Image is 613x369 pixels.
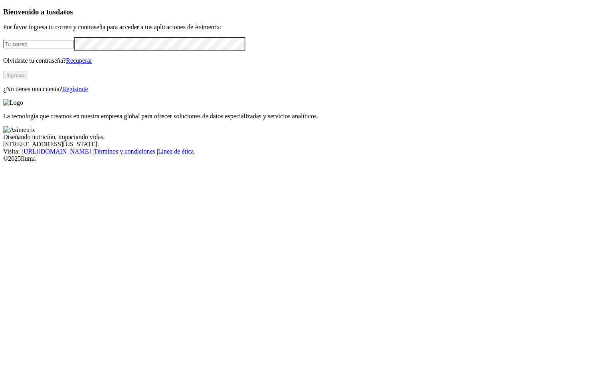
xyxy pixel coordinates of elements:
[3,57,610,64] p: Olvidaste tu contraseña?
[66,57,92,64] a: Recuperar
[3,24,610,31] p: Por favor ingresa tu correo y contraseña para acceder a tus aplicaciones de Asimetrix:
[62,86,88,92] a: Regístrate
[158,148,194,155] a: Línea de ética
[3,141,610,148] div: [STREET_ADDRESS][US_STATE].
[3,155,610,162] div: © 2025 Iluma
[3,126,35,134] img: Asimetrix
[56,8,73,16] span: datos
[3,40,74,48] input: Tu correo
[3,113,610,120] p: La tecnología que creamos en nuestra empresa global para ofrecer soluciones de datos especializad...
[3,134,610,141] div: Diseñando nutrición, impactando vidas.
[3,8,610,16] h3: Bienvenido a tus
[94,148,155,155] a: Términos y condiciones
[3,86,610,93] p: ¿No tienes una cuenta?
[3,71,27,79] button: Ingresa
[22,148,91,155] a: [URL][DOMAIN_NAME]
[3,148,610,155] div: Visita : | |
[3,99,23,106] img: Logo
